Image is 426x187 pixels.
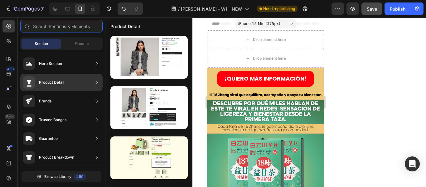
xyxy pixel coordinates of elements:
div: Hero Section [39,61,62,67]
div: Open Intercom Messenger [405,156,420,171]
span: / [178,6,180,12]
span: Section [35,41,48,47]
div: Brands [39,98,51,104]
button: 7 [2,2,46,15]
span: Browse Library [44,174,71,180]
span: Need republishing [263,6,295,12]
div: 450 [6,66,15,71]
span: Element [75,41,89,47]
div: Product Breakdown [39,154,74,160]
div: Beta [5,114,15,119]
div: Trusted Badges [39,117,66,123]
span: [PERSON_NAME] - W1 - NEW [181,6,242,12]
div: Undo/Redo [118,2,143,15]
div: 450 [74,174,86,180]
button: Save [361,2,382,15]
iframe: Design area [207,17,324,187]
div: Product Detail [39,79,64,86]
p: 7 [41,5,44,12]
div: Guarantee [39,135,58,142]
span: Save [367,6,377,12]
button: Publish [385,2,411,15]
input: Search Sections & Elements [20,20,103,32]
button: Browse Library450 [22,171,101,182]
div: Publish [390,6,405,12]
